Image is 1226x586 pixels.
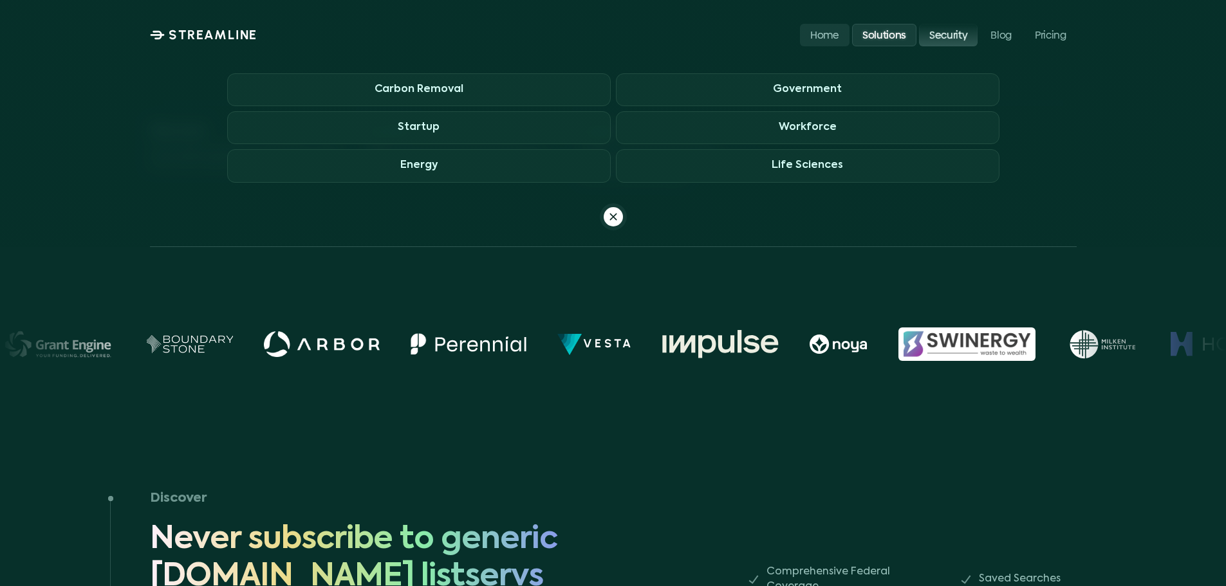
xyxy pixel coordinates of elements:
p: Security [929,28,967,41]
a: Blog [980,23,1022,46]
h3: Carbon Removal [375,84,463,96]
p: STREAMLINE [169,27,257,42]
a: Pricing [1025,23,1077,46]
p: Pricing [1035,28,1066,41]
a: Startup [227,111,611,144]
h3: Government [773,84,842,96]
h3: Life Sciences [772,160,843,172]
h3: Startup [398,122,440,134]
p: VESTA [583,337,634,351]
h3: Discover [150,491,207,506]
a: Workforce [616,111,999,144]
a: Security [919,23,978,46]
a: Energy [227,149,611,182]
a: Government [616,73,999,106]
p: Blog [990,28,1012,41]
p: Saved Searches [979,572,1077,586]
a: Life Sciences [616,149,999,182]
a: Carbon Removal [227,73,611,106]
a: STREAMLINE [150,27,257,42]
p: Home [810,28,839,41]
p: Solutions [862,28,906,41]
h3: Energy [400,160,438,172]
a: Home [800,23,850,46]
h3: Workforce [779,122,837,134]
